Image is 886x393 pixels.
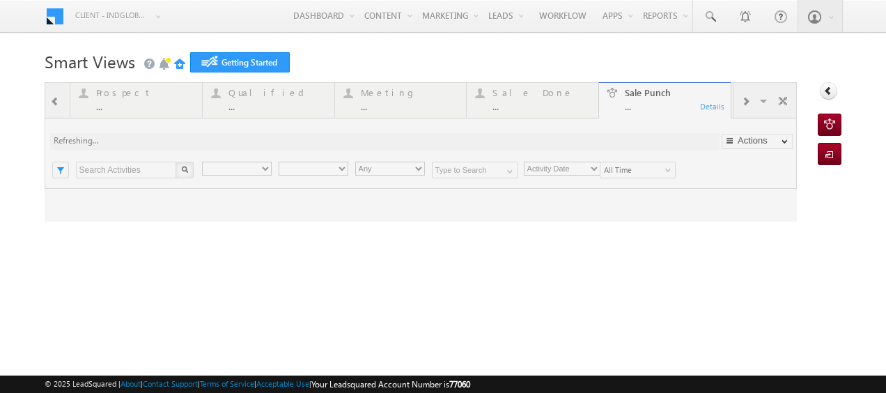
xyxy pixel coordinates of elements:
[45,378,470,391] span: © 2025 LeadSquared | | | | |
[256,379,309,388] a: Acceptable Use
[190,52,290,72] a: Getting Started
[121,379,141,388] a: About
[200,379,254,388] a: Terms of Service
[75,8,148,22] span: Client - indglobal1 (77060)
[311,379,470,390] span: Your Leadsquared Account Number is
[45,50,135,72] span: Smart Views
[143,379,198,388] a: Contact Support
[449,379,470,390] span: 77060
